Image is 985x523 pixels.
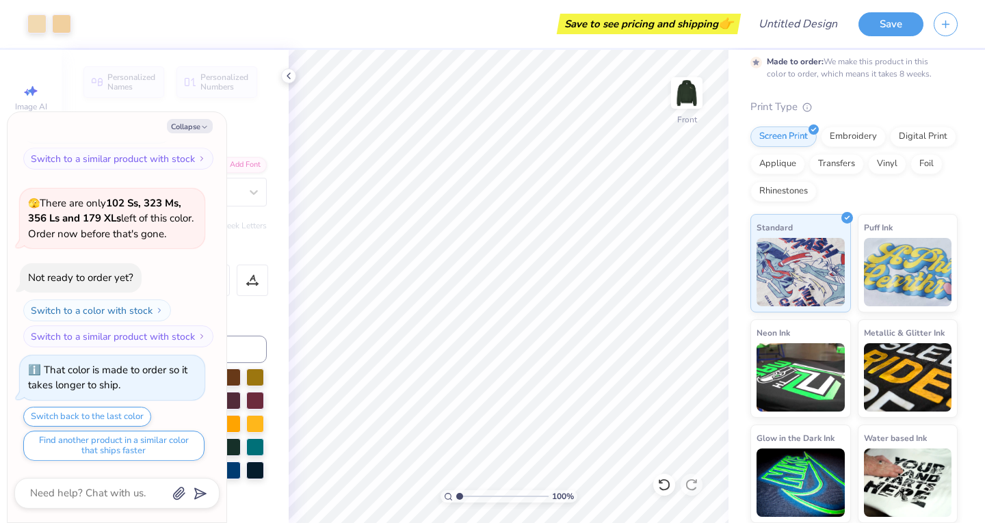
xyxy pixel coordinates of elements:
div: Add Font [213,157,267,173]
span: Glow in the Dark Ink [757,431,835,445]
img: Switch to a color with stock [155,306,163,314]
span: Standard [757,220,793,234]
img: Front [673,79,700,107]
span: Puff Ink [864,220,893,234]
button: Switch to a similar product with stock [23,148,213,170]
button: Switch back to the last color [23,407,151,427]
img: Switch to a similar product with stock [198,332,206,340]
button: Switch to a color with stock [23,299,171,321]
div: Print Type [750,99,958,115]
div: Applique [750,154,805,174]
span: Water based Ink [864,431,927,445]
div: Foil [910,154,943,174]
div: Transfers [809,154,864,174]
img: Neon Ink [757,343,845,412]
button: Switch to a similar product with stock [23,325,213,347]
span: Personalized Names [107,72,156,92]
input: Untitled Design [748,10,848,38]
span: 100 % [552,490,574,502]
span: Metallic & Glitter Ink [864,325,945,340]
img: Standard [757,238,845,306]
button: Switch to a color with stock [23,122,171,144]
div: That color is made to order so it takes longer to ship. [28,363,187,392]
div: Vinyl [868,154,906,174]
span: 🫣 [28,197,40,210]
div: We make this product in this color to order, which means it takes 8 weeks. [767,55,935,80]
img: Puff Ink [864,238,952,306]
span: Neon Ink [757,325,790,340]
div: Rhinestones [750,181,817,202]
div: Front [677,113,697,126]
div: Screen Print [750,126,817,147]
img: Water based Ink [864,448,952,517]
img: Glow in the Dark Ink [757,448,845,517]
button: Save [858,12,923,36]
strong: Made to order: [767,56,824,67]
span: Image AI [15,101,47,112]
span: Personalized Numbers [200,72,249,92]
button: Collapse [167,119,213,133]
div: Save to see pricing and shipping [560,14,737,34]
span: There are only left of this color. Order now before that's gone. [28,196,194,241]
div: Digital Print [890,126,956,147]
div: Not ready to order yet? [28,271,133,284]
button: Find another product in a similar color that ships faster [23,431,205,461]
img: Switch to a similar product with stock [198,155,206,163]
div: Embroidery [821,126,886,147]
img: Metallic & Glitter Ink [864,343,952,412]
span: 👉 [718,15,733,31]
